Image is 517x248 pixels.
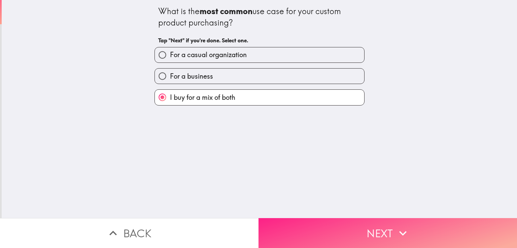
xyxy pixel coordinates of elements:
[200,6,252,16] b: most common
[155,90,364,105] button: I buy for a mix of both
[158,37,361,44] h6: Tap "Next" if you're done. Select one.
[155,69,364,84] button: For a business
[258,218,517,248] button: Next
[170,93,235,102] span: I buy for a mix of both
[170,50,247,59] span: For a casual organization
[170,72,213,81] span: For a business
[158,6,361,28] div: What is the use case for your custom product purchasing?
[155,47,364,63] button: For a casual organization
